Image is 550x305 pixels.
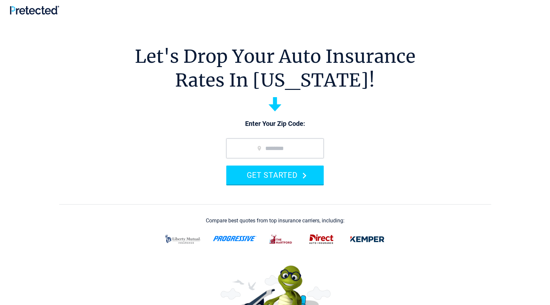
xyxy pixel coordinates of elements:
input: zip code [226,138,324,158]
h1: Let's Drop Your Auto Insurance Rates In [US_STATE]! [135,45,416,92]
img: progressive [213,236,257,241]
img: direct [305,231,338,248]
img: kemper [346,231,389,248]
div: Compare best quotes from top insurance carriers, including: [206,218,345,224]
button: GET STARTED [226,166,324,184]
img: Pretected Logo [10,6,59,15]
img: thehartford [265,231,297,248]
img: liberty [161,231,205,248]
p: Enter Your Zip Code: [220,119,330,129]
